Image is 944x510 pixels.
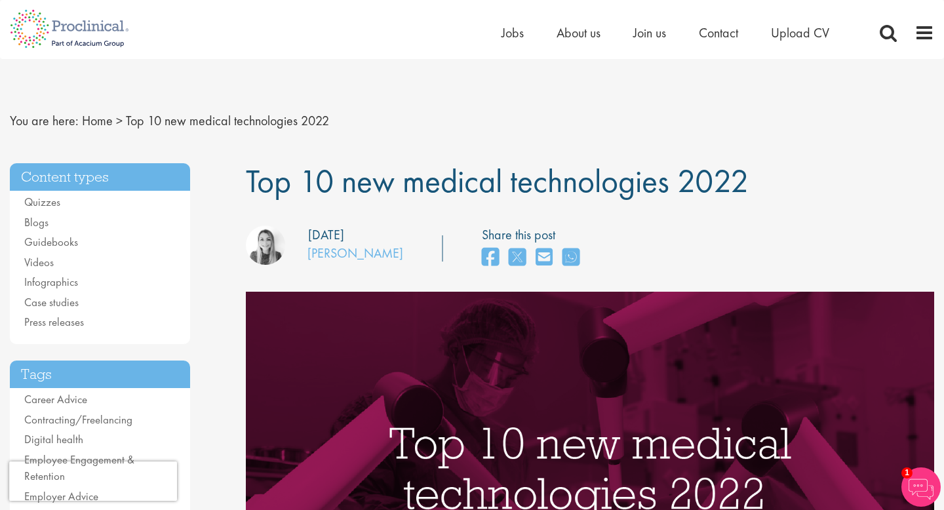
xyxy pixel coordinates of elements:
[24,295,79,309] a: Case studies
[126,112,329,129] span: Top 10 new medical technologies 2022
[771,24,829,41] a: Upload CV
[10,361,190,389] h3: Tags
[562,244,580,272] a: share on whats app
[536,244,553,272] a: share on email
[24,235,78,249] a: Guidebooks
[246,160,749,202] span: Top 10 new medical technologies 2022
[699,24,738,41] a: Contact
[246,226,285,265] img: Hannah Burke
[482,226,586,245] label: Share this post
[308,226,344,245] div: [DATE]
[9,461,177,501] iframe: reCAPTCHA
[116,112,123,129] span: >
[24,452,134,484] a: Employee Engagement & Retention
[82,112,113,129] a: breadcrumb link
[557,24,600,41] a: About us
[24,432,83,446] a: Digital health
[10,112,79,129] span: You are here:
[307,245,403,262] a: [PERSON_NAME]
[24,392,87,406] a: Career Advice
[24,315,84,329] a: Press releases
[24,412,132,427] a: Contracting/Freelancing
[901,467,941,507] img: Chatbot
[10,163,190,191] h3: Content types
[24,275,78,289] a: Infographics
[24,195,60,209] a: Quizzes
[24,255,54,269] a: Videos
[24,489,98,503] a: Employer Advice
[501,24,524,41] a: Jobs
[509,244,526,272] a: share on twitter
[482,244,499,272] a: share on facebook
[901,467,913,479] span: 1
[633,24,666,41] a: Join us
[24,215,49,229] a: Blogs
